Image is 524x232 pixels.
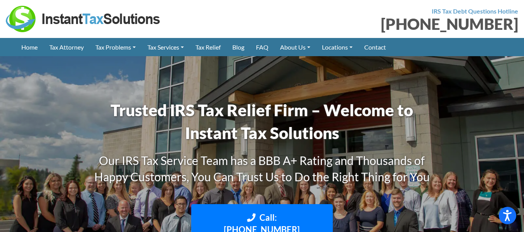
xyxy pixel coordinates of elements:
[268,16,519,32] div: [PHONE_NUMBER]
[432,7,518,15] strong: IRS Tax Debt Questions Hotline
[142,38,190,56] a: Tax Services
[90,38,142,56] a: Tax Problems
[6,14,161,22] a: Instant Tax Solutions Logo
[43,38,90,56] a: Tax Attorney
[227,38,250,56] a: Blog
[84,99,441,144] h1: Trusted IRS Tax Relief Firm – Welcome to Instant Tax Solutions
[6,6,161,32] img: Instant Tax Solutions Logo
[250,38,274,56] a: FAQ
[16,38,43,56] a: Home
[316,38,358,56] a: Locations
[190,38,227,56] a: Tax Relief
[274,38,316,56] a: About Us
[84,152,441,185] h3: Our IRS Tax Service Team has a BBB A+ Rating and Thousands of Happy Customers, You Can Trust Us t...
[358,38,392,56] a: Contact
